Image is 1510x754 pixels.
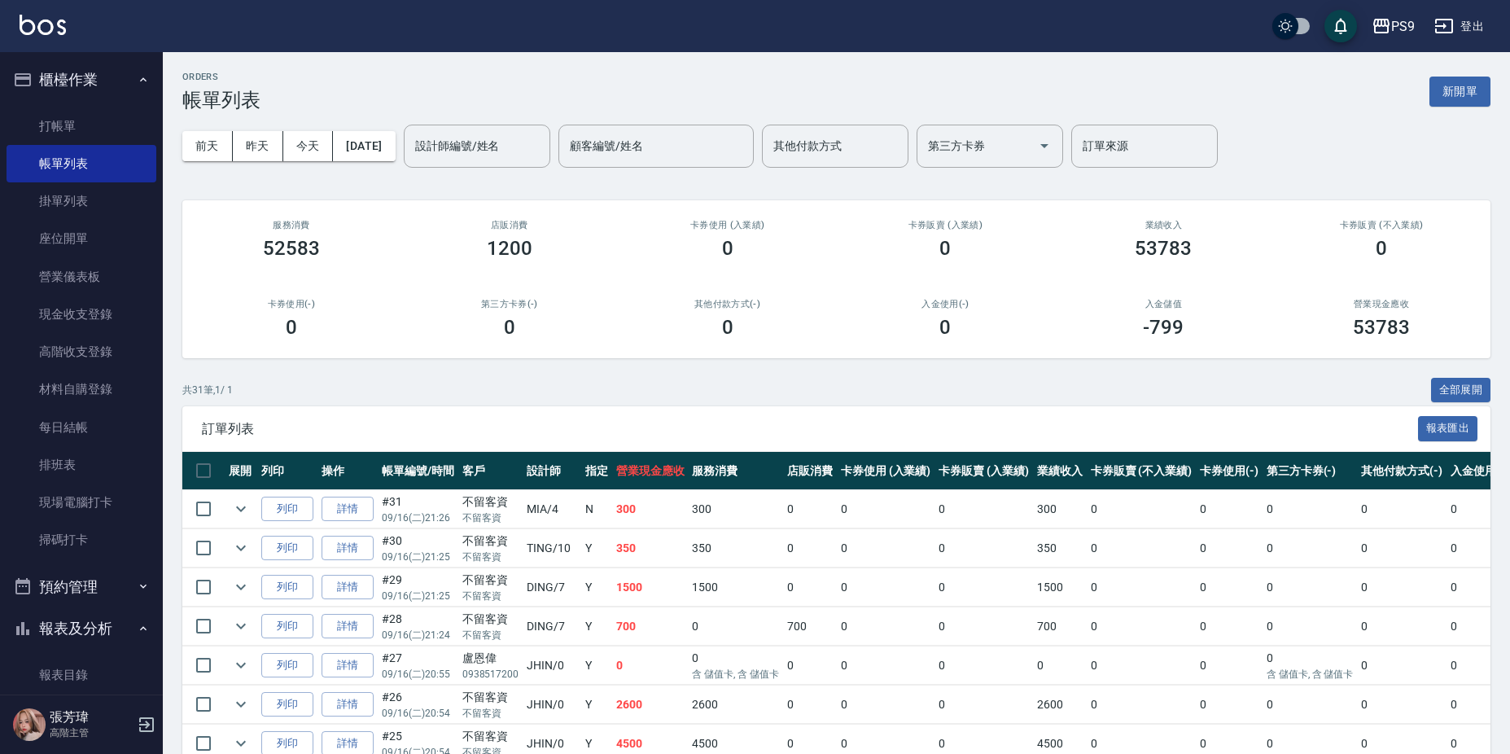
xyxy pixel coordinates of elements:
[1087,490,1196,528] td: 0
[462,689,519,706] div: 不留客資
[581,607,612,646] td: Y
[458,452,523,490] th: 客戶
[7,370,156,408] a: 材料自購登錄
[1263,686,1358,724] td: 0
[1087,607,1196,646] td: 0
[1429,77,1490,107] button: 新開單
[462,589,519,603] p: 不留客資
[378,452,458,490] th: 帳單編號/時間
[382,550,454,564] p: 09/16 (二) 21:25
[1033,529,1087,568] td: 350
[1033,607,1087,646] td: 700
[229,497,253,521] button: expand row
[581,452,612,490] th: 指定
[378,490,458,528] td: #31
[612,452,689,490] th: 營業現金應收
[523,607,581,646] td: DING /7
[7,59,156,101] button: 櫃檯作業
[462,493,519,511] div: 不留客資
[1391,16,1415,37] div: PS9
[182,131,233,161] button: 前天
[382,511,454,525] p: 09/16 (二) 21:26
[7,107,156,145] a: 打帳單
[523,529,581,568] td: TING /10
[263,237,320,260] h3: 52583
[1263,568,1358,607] td: 0
[688,490,783,528] td: 300
[322,614,374,639] a: 詳情
[378,568,458,607] td: #29
[581,568,612,607] td: Y
[322,497,374,522] a: 詳情
[1263,647,1358,685] td: 0
[1196,568,1263,607] td: 0
[7,182,156,220] a: 掛單列表
[378,647,458,685] td: #27
[229,575,253,599] button: expand row
[202,299,381,309] h2: 卡券使用(-)
[225,452,257,490] th: 展開
[612,686,689,724] td: 2600
[229,653,253,677] button: expand row
[1087,647,1196,685] td: 0
[50,726,133,740] p: 高階主管
[1033,490,1087,528] td: 300
[934,452,1033,490] th: 卡券販賣 (入業績)
[1074,220,1253,230] h2: 業績收入
[378,607,458,646] td: #28
[7,656,156,694] a: 報表目錄
[856,299,1035,309] h2: 入金使用(-)
[229,692,253,717] button: expand row
[783,529,837,568] td: 0
[1357,607,1447,646] td: 0
[1135,237,1192,260] h3: 53783
[783,490,837,528] td: 0
[612,490,689,528] td: 300
[1087,529,1196,568] td: 0
[688,607,783,646] td: 0
[1357,568,1447,607] td: 0
[20,15,66,35] img: Logo
[523,568,581,607] td: DING /7
[261,614,313,639] button: 列印
[1418,420,1478,436] a: 報表匯出
[7,145,156,182] a: 帳單列表
[1357,452,1447,490] th: 其他付款方式(-)
[1196,452,1263,490] th: 卡券使用(-)
[1357,490,1447,528] td: 0
[261,497,313,522] button: 列印
[7,296,156,333] a: 現金收支登錄
[1087,452,1196,490] th: 卡券販賣 (不入業績)
[333,131,395,161] button: [DATE]
[462,572,519,589] div: 不留客資
[382,628,454,642] p: 09/16 (二) 21:24
[1353,316,1410,339] h3: 53783
[934,686,1033,724] td: 0
[7,333,156,370] a: 高階收支登錄
[638,299,817,309] h2: 其他付款方式(-)
[382,667,454,682] p: 09/16 (二) 20:55
[1431,378,1491,403] button: 全部展開
[783,647,837,685] td: 0
[462,550,519,564] p: 不留客資
[322,692,374,717] a: 詳情
[688,529,783,568] td: 350
[420,299,599,309] h2: 第三方卡券(-)
[837,490,935,528] td: 0
[934,490,1033,528] td: 0
[182,383,233,397] p: 共 31 筆, 1 / 1
[1033,452,1087,490] th: 業績收入
[317,452,378,490] th: 操作
[1074,299,1253,309] h2: 入金儲值
[322,536,374,561] a: 詳情
[1196,647,1263,685] td: 0
[612,607,689,646] td: 700
[1292,220,1471,230] h2: 卡券販賣 (不入業績)
[462,706,519,721] p: 不留客資
[581,686,612,724] td: Y
[581,647,612,685] td: Y
[934,568,1033,607] td: 0
[612,529,689,568] td: 350
[462,511,519,525] p: 不留客資
[638,220,817,230] h2: 卡券使用 (入業績)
